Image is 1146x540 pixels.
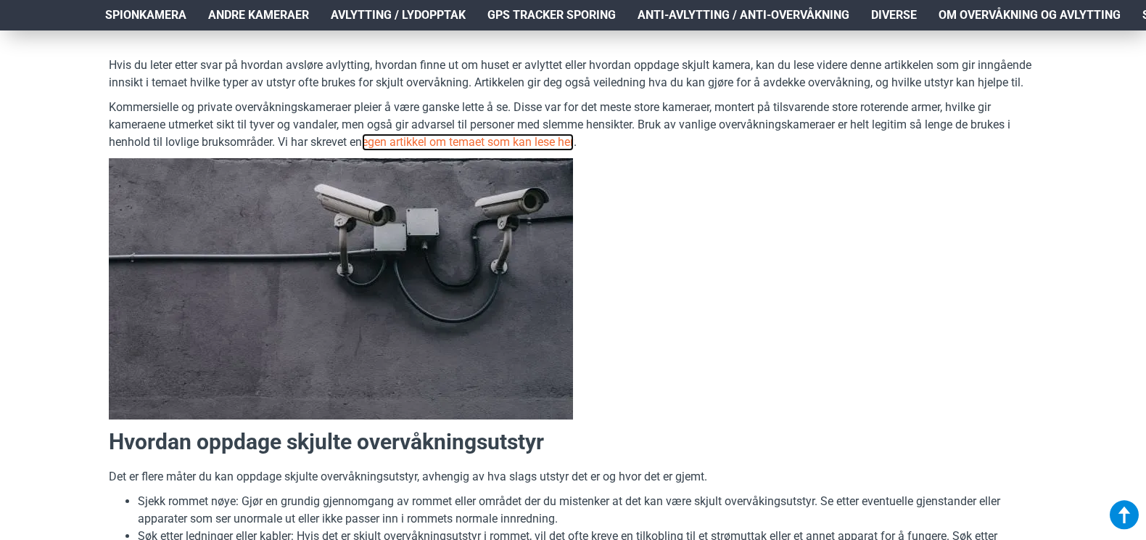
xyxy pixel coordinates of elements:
span: GPS Tracker Sporing [487,7,616,24]
span: Diverse [871,7,917,24]
li: Sjekk rommet nøye: Gjør en grundig gjennomgang av rommet eller området der du mistenker at det ka... [138,493,1037,528]
h2: Hvordan oppdage skjulte overvåkningsutstyr [109,427,1037,457]
span: Om overvåkning og avlytting [939,7,1121,24]
p: Kommersielle og private overvåkningskameraer pleier å være ganske lette å se. Disse var for det m... [109,99,1037,151]
p: Det er flere måter du kan oppdage skjulte overvåkningsutstyr, avhengig av hva slags utstyr det er... [109,468,1037,486]
span: Avlytting / Lydopptak [331,7,466,24]
a: egen artikkel om temaet som kan lese her [362,134,574,151]
span: Anti-avlytting / Anti-overvåkning [638,7,849,24]
p: Hvis du leter etter svar på hvordan avsløre avlytting, hvordan finne ut om huset er avlyttet elle... [109,57,1037,91]
span: Spionkamera [105,7,186,24]
img: Vanlig overvåkningskamera [109,158,573,420]
span: Andre kameraer [208,7,309,24]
